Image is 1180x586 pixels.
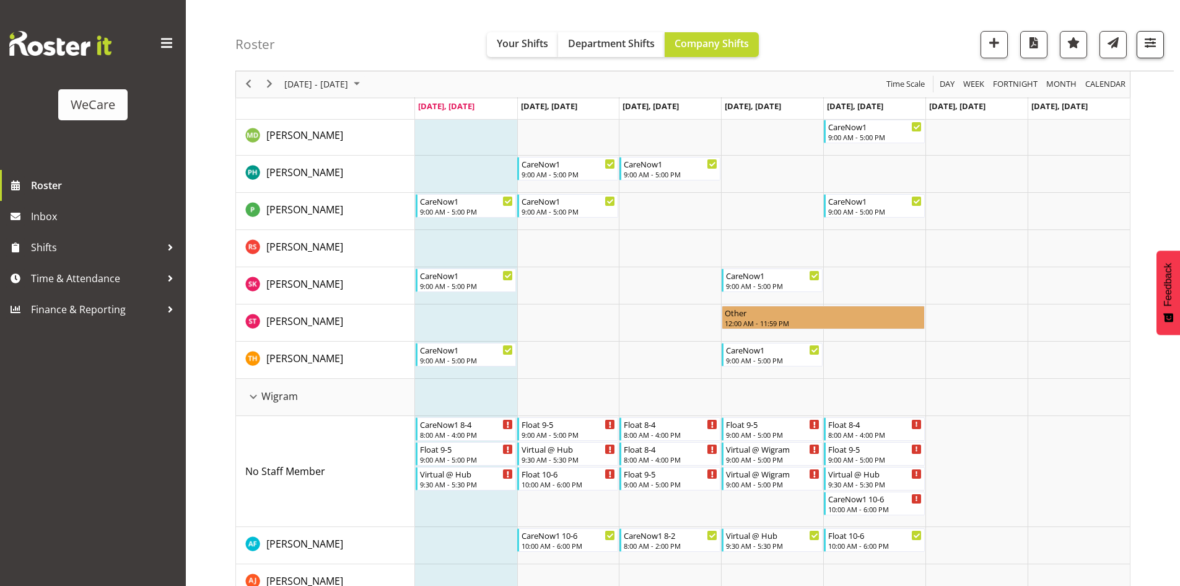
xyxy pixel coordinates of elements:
[236,342,415,379] td: Tillie Hollyer resource
[416,194,517,218] div: Pooja Prabhu"s event - CareNow1 Begin From Monday, August 18, 2025 at 9:00:00 AM GMT+12:00 Ends A...
[624,479,717,489] div: 9:00 AM - 5:00 PM
[236,267,415,304] td: Saahit Kour resource
[420,344,514,356] div: CareNow1
[266,537,343,551] span: [PERSON_NAME]
[619,528,720,552] div: Alex Ferguson"s event - CareNow1 8-2 Begin From Wednesday, August 20, 2025 at 8:00:00 AM GMT+12:0...
[962,77,986,92] span: Week
[624,468,717,480] div: Float 9-5
[266,277,343,291] a: [PERSON_NAME]
[725,318,922,328] div: 12:00 AM - 11:59 PM
[266,239,343,254] a: [PERSON_NAME]
[828,455,922,464] div: 9:00 AM - 5:00 PM
[828,430,922,440] div: 8:00 AM - 4:00 PM
[236,416,415,527] td: No Staff Member resource
[31,300,161,319] span: Finance & Reporting
[828,120,922,133] div: CareNow1
[522,468,615,480] div: Float 10-6
[722,442,823,466] div: No Staff Member"s event - Virtual @ Wigram Begin From Thursday, August 21, 2025 at 9:00:00 AM GMT...
[266,128,343,143] a: [PERSON_NAME]
[824,442,925,466] div: No Staff Member"s event - Float 9-5 Begin From Friday, August 22, 2025 at 9:00:00 AM GMT+12:00 En...
[236,118,415,156] td: Marie-Claire Dickson-Bakker resource
[828,492,922,505] div: CareNow1 10-6
[31,207,180,226] span: Inbox
[828,479,922,489] div: 9:30 AM - 5:30 PM
[266,202,343,217] a: [PERSON_NAME]
[420,455,514,464] div: 9:00 AM - 5:00 PM
[623,100,679,112] span: [DATE], [DATE]
[885,77,927,92] button: Time Scale
[517,417,618,441] div: No Staff Member"s event - Float 9-5 Begin From Tuesday, August 19, 2025 at 9:00:00 AM GMT+12:00 E...
[1137,31,1164,58] button: Filter Shifts
[619,157,720,180] div: Philippa Henry"s event - CareNow1 Begin From Wednesday, August 20, 2025 at 9:00:00 AM GMT+12:00 E...
[416,442,517,466] div: No Staff Member"s event - Float 9-5 Begin From Monday, August 18, 2025 at 9:00:00 AM GMT+12:00 En...
[824,194,925,218] div: Pooja Prabhu"s event - CareNow1 Begin From Friday, August 22, 2025 at 9:00:00 AM GMT+12:00 Ends A...
[236,379,415,416] td: Wigram resource
[824,120,925,143] div: Marie-Claire Dickson-Bakker"s event - CareNow1 Begin From Friday, August 22, 2025 at 9:00:00 AM G...
[938,77,957,92] button: Timeline Day
[266,314,343,329] a: [PERSON_NAME]
[497,37,548,50] span: Your Shifts
[1045,77,1078,92] span: Month
[236,304,415,342] td: Simone Turner resource
[522,479,615,489] div: 10:00 AM - 6:00 PM
[31,176,180,195] span: Roster
[1083,77,1128,92] button: Month
[624,541,717,551] div: 8:00 AM - 2:00 PM
[420,206,514,216] div: 9:00 AM - 5:00 PM
[416,269,517,292] div: Saahit Kour"s event - CareNow1 Begin From Monday, August 18, 2025 at 9:00:00 AM GMT+12:00 Ends At...
[725,306,922,319] div: Other
[9,31,111,56] img: Rosterit website logo
[726,541,819,551] div: 9:30 AM - 5:30 PM
[726,269,819,282] div: CareNow1
[522,529,615,541] div: CareNow1 10-6
[1156,251,1180,335] button: Feedback - Show survey
[420,269,514,282] div: CareNow1
[722,467,823,491] div: No Staff Member"s event - Virtual @ Wigram Begin From Thursday, August 21, 2025 at 9:00:00 AM GMT...
[726,479,819,489] div: 9:00 AM - 5:00 PM
[266,128,343,142] span: [PERSON_NAME]
[522,206,615,216] div: 9:00 AM - 5:00 PM
[261,389,298,404] span: Wigram
[726,468,819,480] div: Virtual @ Wigram
[938,77,956,92] span: Day
[522,541,615,551] div: 10:00 AM - 6:00 PM
[828,529,922,541] div: Float 10-6
[725,100,781,112] span: [DATE], [DATE]
[236,193,415,230] td: Pooja Prabhu resource
[1031,100,1088,112] span: [DATE], [DATE]
[522,195,615,207] div: CareNow1
[828,132,922,142] div: 9:00 AM - 5:00 PM
[420,418,514,430] div: CareNow1 8-4
[828,541,922,551] div: 10:00 AM - 6:00 PM
[624,418,717,430] div: Float 8-4
[624,455,717,464] div: 8:00 AM - 4:00 PM
[420,281,514,291] div: 9:00 AM - 5:00 PM
[722,417,823,441] div: No Staff Member"s event - Float 9-5 Begin From Thursday, August 21, 2025 at 9:00:00 AM GMT+12:00 ...
[828,443,922,455] div: Float 9-5
[261,77,278,92] button: Next
[824,417,925,441] div: No Staff Member"s event - Float 8-4 Begin From Friday, August 22, 2025 at 8:00:00 AM GMT+12:00 En...
[283,77,349,92] span: [DATE] - [DATE]
[885,77,926,92] span: Time Scale
[266,536,343,551] a: [PERSON_NAME]
[722,306,925,329] div: Simone Turner"s event - Other Begin From Thursday, August 21, 2025 at 12:00:00 AM GMT+12:00 Ends ...
[487,32,558,57] button: Your Shifts
[517,467,618,491] div: No Staff Member"s event - Float 10-6 Begin From Tuesday, August 19, 2025 at 10:00:00 AM GMT+12:00...
[992,77,1039,92] span: Fortnight
[726,529,819,541] div: Virtual @ Hub
[517,528,618,552] div: Alex Ferguson"s event - CareNow1 10-6 Begin From Tuesday, August 19, 2025 at 10:00:00 AM GMT+12:0...
[266,166,343,179] span: [PERSON_NAME]
[522,443,615,455] div: Virtual @ Hub
[522,455,615,464] div: 9:30 AM - 5:30 PM
[236,527,415,564] td: Alex Ferguson resource
[420,430,514,440] div: 8:00 AM - 4:00 PM
[981,31,1008,58] button: Add a new shift
[624,529,717,541] div: CareNow1 8-2
[726,355,819,365] div: 9:00 AM - 5:00 PM
[1163,263,1174,306] span: Feedback
[266,240,343,254] span: [PERSON_NAME]
[961,77,987,92] button: Timeline Week
[240,77,257,92] button: Previous
[1020,31,1047,58] button: Download a PDF of the roster according to the set date range.
[420,195,514,207] div: CareNow1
